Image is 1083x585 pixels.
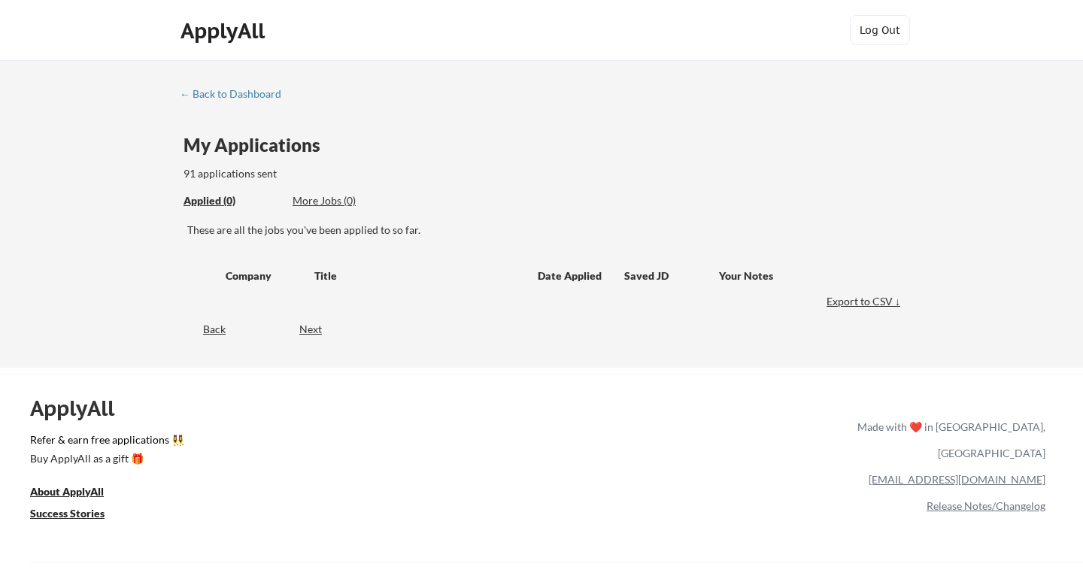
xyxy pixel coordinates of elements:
[180,88,293,103] a: ← Back to Dashboard
[30,485,104,498] u: About ApplyAll
[30,450,180,469] a: Buy ApplyAll as a gift 🎁
[30,453,180,464] div: Buy ApplyAll as a gift 🎁
[624,262,719,289] div: Saved JD
[850,15,910,45] button: Log Out
[927,499,1045,512] a: Release Notes/Changelog
[719,268,890,283] div: Your Notes
[30,505,125,524] a: Success Stories
[851,414,1045,466] div: Made with ❤️ in [GEOGRAPHIC_DATA], [GEOGRAPHIC_DATA]
[30,483,125,502] a: About ApplyAll
[184,136,332,154] div: My Applications
[30,396,132,421] div: ApplyAll
[314,268,523,283] div: Title
[226,268,301,283] div: Company
[538,268,604,283] div: Date Applied
[299,322,339,337] div: Next
[184,193,281,209] div: These are all the jobs you've been applied to so far.
[30,507,105,520] u: Success Stories
[184,166,475,181] div: 91 applications sent
[187,223,904,238] div: These are all the jobs you've been applied to so far.
[180,18,269,44] div: ApplyAll
[180,89,293,99] div: ← Back to Dashboard
[184,193,281,208] div: Applied (0)
[180,322,226,337] div: Back
[827,294,904,309] div: Export to CSV ↓
[869,473,1045,486] a: [EMAIL_ADDRESS][DOMAIN_NAME]
[293,193,403,208] div: More Jobs (0)
[293,193,403,209] div: These are job applications we think you'd be a good fit for, but couldn't apply you to automatica...
[30,435,543,450] a: Refer & earn free applications 👯‍♀️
